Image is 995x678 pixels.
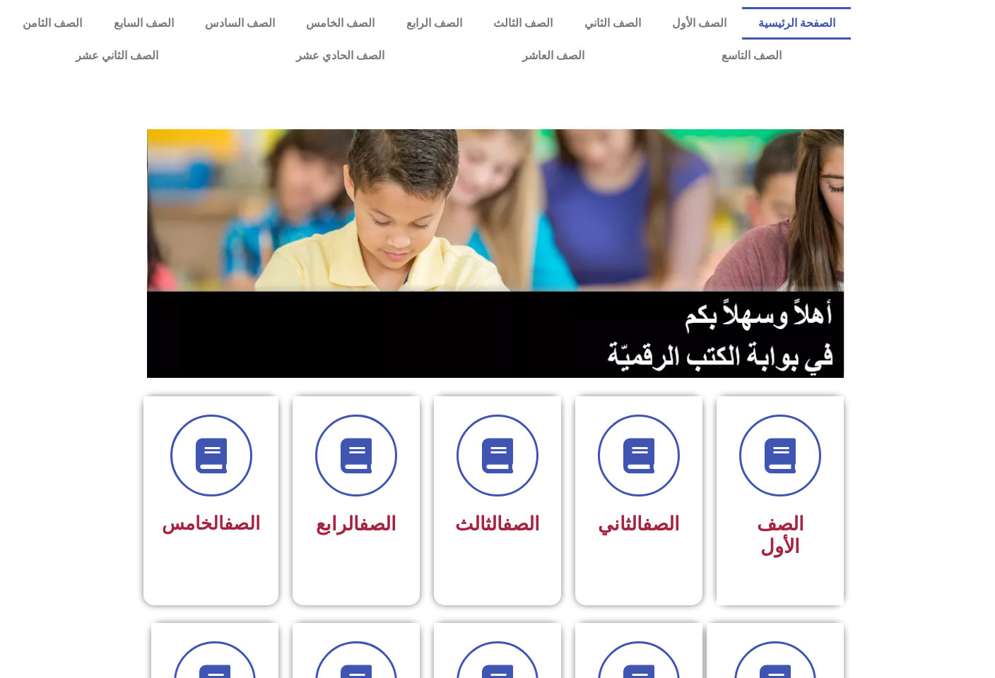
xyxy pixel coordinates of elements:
[189,7,290,40] a: الصف السادس
[502,513,540,535] a: الصف
[7,7,98,40] a: الصف الثامن
[7,40,228,72] a: الصف الثاني عشر
[453,40,653,72] a: الصف العاشر
[391,7,478,40] a: الصف الرابع
[162,513,260,534] span: الخامس
[742,7,850,40] a: الصفحة الرئيسية
[290,7,390,40] a: الصف الخامس
[359,513,396,535] a: الصف
[228,40,454,72] a: الصف الحادي عشر
[642,513,680,535] a: الصف
[316,513,396,535] span: الرابع
[569,7,657,40] a: الصف الثاني
[757,513,804,558] span: الصف الأول
[653,40,851,72] a: الصف التاسع
[598,513,680,535] span: الثاني
[98,7,189,40] a: الصف السابع
[455,513,540,535] span: الثالث
[224,513,260,534] a: الصف
[657,7,742,40] a: الصف الأول
[478,7,568,40] a: الصف الثالث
